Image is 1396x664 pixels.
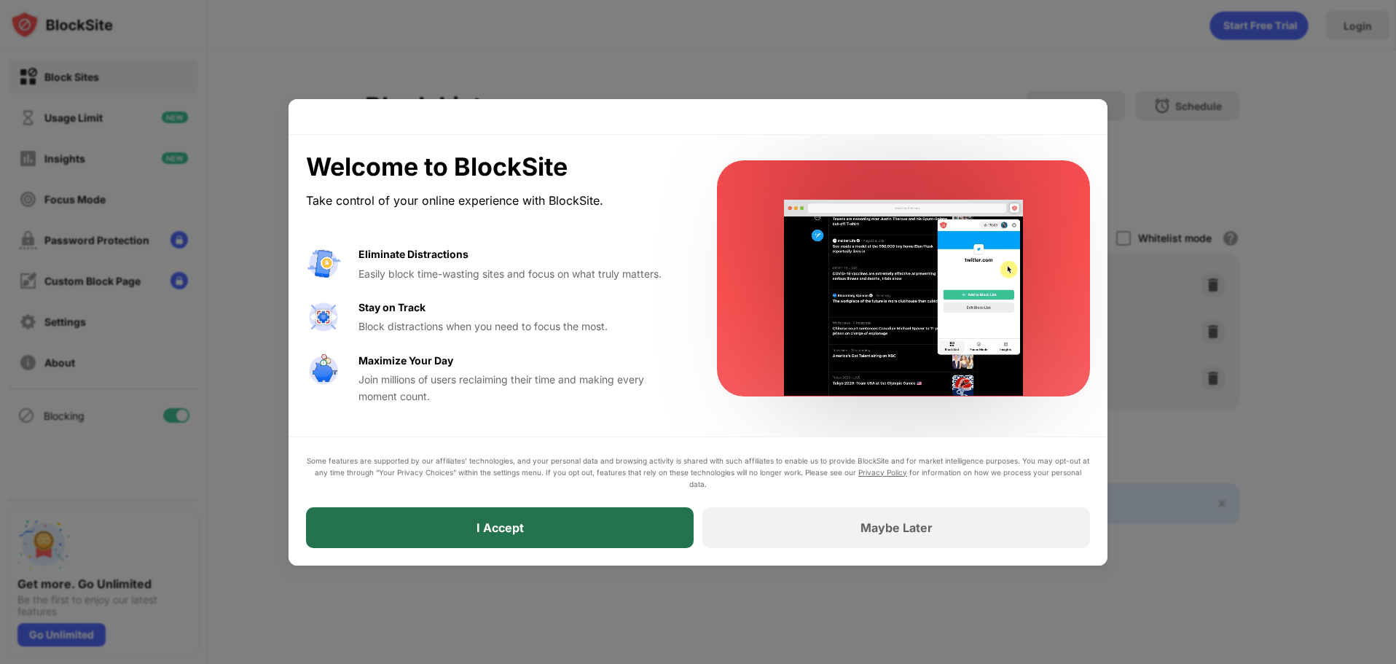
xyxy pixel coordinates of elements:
[306,190,682,211] div: Take control of your online experience with BlockSite.
[358,353,453,369] div: Maximize Your Day
[306,353,341,388] img: value-safe-time.svg
[358,246,468,262] div: Eliminate Distractions
[860,520,933,535] div: Maybe Later
[306,152,682,182] div: Welcome to BlockSite
[358,372,682,405] div: Join millions of users reclaiming their time and making every moment count.
[477,520,524,535] div: I Accept
[306,455,1090,490] div: Some features are supported by our affiliates’ technologies, and your personal data and browsing ...
[306,300,341,335] img: value-focus.svg
[358,319,682,335] div: Block distractions when you need to focus the most.
[858,468,907,477] a: Privacy Policy
[358,300,426,316] div: Stay on Track
[358,266,682,282] div: Easily block time-wasting sites and focus on what truly matters.
[306,246,341,281] img: value-avoid-distractions.svg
